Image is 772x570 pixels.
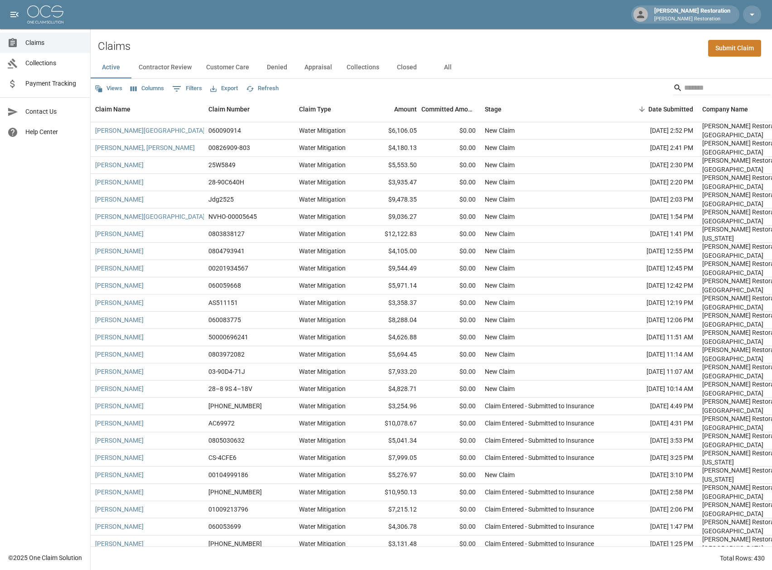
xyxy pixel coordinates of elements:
div: 01-009-217379 [208,488,262,497]
div: $4,105.00 [362,243,421,260]
div: $10,950.13 [362,484,421,501]
div: $0.00 [421,363,480,381]
a: Submit Claim [708,40,761,57]
a: [PERSON_NAME] [95,505,144,514]
div: [DATE] 12:19 PM [616,295,698,312]
div: © 2025 One Claim Solution [8,553,82,562]
div: Stage [480,97,616,122]
div: Claim Type [299,97,331,122]
div: $0.00 [421,312,480,329]
div: New Claim [485,195,515,204]
div: Water Mitigation [299,436,346,445]
div: New Claim [485,160,515,169]
div: $0.00 [421,346,480,363]
div: $0.00 [421,398,480,415]
button: All [427,57,468,78]
span: Payment Tracking [25,79,83,88]
div: $0.00 [421,208,480,226]
a: [PERSON_NAME] [95,436,144,445]
div: 00104999186 [208,470,248,479]
div: $7,933.20 [362,363,421,381]
div: New Claim [485,126,515,135]
div: $0.00 [421,122,480,140]
div: $9,478.35 [362,191,421,208]
div: New Claim [485,384,515,393]
a: [PERSON_NAME] [95,453,144,462]
div: Company Name [702,97,748,122]
button: Denied [256,57,297,78]
div: 00826909-803 [208,143,250,152]
div: $7,215.12 [362,501,421,518]
p: [PERSON_NAME] Restoration [654,15,730,23]
div: New Claim [485,264,515,273]
div: AS511151 [208,298,238,307]
a: [PERSON_NAME] [95,367,144,376]
div: Search [673,81,770,97]
div: $0.00 [421,501,480,518]
div: Claim Number [204,97,294,122]
div: Water Mitigation [299,281,346,290]
div: Water Mitigation [299,126,346,135]
a: [PERSON_NAME] [95,401,144,411]
button: Export [208,82,240,96]
div: Water Mitigation [299,143,346,152]
div: Water Mitigation [299,384,346,393]
div: $4,180.13 [362,140,421,157]
button: Views [92,82,125,96]
div: Water Mitigation [299,453,346,462]
a: [PERSON_NAME] [95,315,144,324]
div: $0.00 [421,415,480,432]
div: New Claim [485,229,515,238]
div: New Claim [485,315,515,324]
div: $3,358.37 [362,295,421,312]
button: Select columns [128,82,166,96]
div: Claim Entered - Submitted to Insurance [485,505,594,514]
div: $0.00 [421,260,480,277]
div: [DATE] 1:54 PM [616,208,698,226]
div: $3,935.47 [362,174,421,191]
div: $9,544.49 [362,260,421,277]
div: Claim Entered - Submitted to Insurance [485,522,594,531]
div: $0.00 [421,157,480,174]
div: $8,288.04 [362,312,421,329]
div: $0.00 [421,295,480,312]
div: Committed Amount [421,97,476,122]
a: [PERSON_NAME] [95,229,144,238]
div: $0.00 [421,381,480,398]
div: $0.00 [421,467,480,484]
div: 060090914 [208,126,241,135]
div: Claim Entered - Submitted to Insurance [485,488,594,497]
div: Water Mitigation [299,367,346,376]
div: Water Mitigation [299,212,346,221]
div: $5,041.34 [362,432,421,449]
div: 0804793941 [208,246,245,256]
div: $0.00 [421,484,480,501]
div: Total Rows: 430 [720,554,765,563]
div: Claim Entered - Submitted to Insurance [485,539,594,548]
div: [DATE] 2:52 PM [616,122,698,140]
a: [PERSON_NAME] [95,333,144,342]
div: Water Mitigation [299,539,346,548]
div: dynamic tabs [91,57,772,78]
a: [PERSON_NAME][GEOGRAPHIC_DATA] [95,126,205,135]
div: Water Mitigation [299,350,346,359]
div: Amount [362,97,421,122]
span: Claims [25,38,83,48]
div: Water Mitigation [299,522,346,531]
div: $3,254.96 [362,398,421,415]
div: Water Mitigation [299,178,346,187]
div: [DATE] 11:07 AM [616,363,698,381]
div: New Claim [485,246,515,256]
div: New Claim [485,212,515,221]
div: 25W5849 [208,160,236,169]
a: [PERSON_NAME] [95,160,144,169]
button: open drawer [5,5,24,24]
div: CS-4CFE6 [208,453,236,462]
a: [PERSON_NAME] [95,298,144,307]
div: $0.00 [421,140,480,157]
a: [PERSON_NAME] [95,522,144,531]
div: Water Mitigation [299,246,346,256]
div: Claim Entered - Submitted to Insurance [485,419,594,428]
a: [PERSON_NAME][GEOGRAPHIC_DATA] [95,212,205,221]
span: Collections [25,58,83,68]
